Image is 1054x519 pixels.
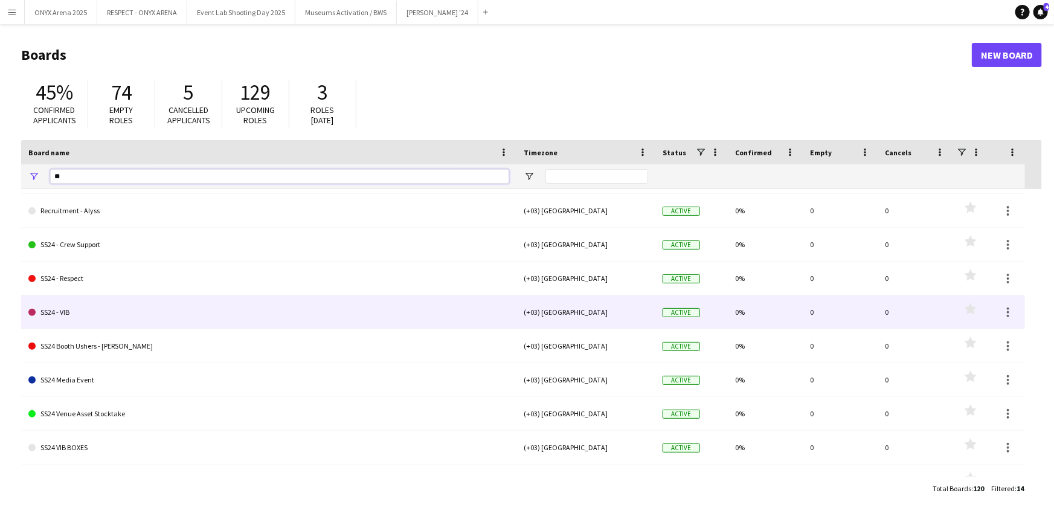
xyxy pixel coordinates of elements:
button: Open Filter Menu [524,171,535,182]
div: 0 [878,295,953,329]
span: Active [663,207,700,216]
div: 0% [728,431,803,464]
span: 45% [36,79,73,106]
div: 0 [803,431,878,464]
div: : [933,477,984,500]
div: (+03) [GEOGRAPHIC_DATA] [516,431,655,464]
span: Active [663,410,700,419]
div: 0% [728,363,803,396]
div: 0 [803,194,878,227]
input: Board name Filter Input [50,169,509,184]
button: Museums Activation / BWS [295,1,397,24]
h1: Boards [21,46,972,64]
div: (+03) [GEOGRAPHIC_DATA] [516,465,655,498]
div: 0 [803,262,878,295]
span: Active [663,342,700,351]
div: (+03) [GEOGRAPHIC_DATA] [516,295,655,329]
span: Upcoming roles [236,105,275,126]
div: 0 [803,228,878,261]
div: 0% [728,397,803,430]
a: 4 [1033,5,1048,19]
span: Filtered [991,484,1015,493]
a: SS24 Venue Asset Stocktake [28,397,509,431]
span: Empty roles [110,105,133,126]
div: 0% [728,228,803,261]
div: 0% [728,262,803,295]
div: 0 [878,228,953,261]
div: 0 [878,262,953,295]
span: 129 [240,79,271,106]
button: RESPECT - ONYX ARENA [97,1,187,24]
div: (+03) [GEOGRAPHIC_DATA] [516,397,655,430]
a: SS24 - Respect [28,262,509,295]
div: 0 [878,194,953,227]
a: New Board [972,43,1042,67]
span: Active [663,376,700,385]
a: SS24 - VIB [28,295,509,329]
a: SS24 Media Event [28,363,509,397]
span: 4 [1044,3,1049,11]
button: ONYX Arena 2025 [25,1,97,24]
a: SS24 Booth Ushers - [PERSON_NAME] [28,329,509,363]
span: Active [663,240,700,250]
span: Cancels [885,148,911,157]
span: Cancelled applicants [167,105,210,126]
a: SS24 VIP Concierge [28,465,509,498]
div: 0 [803,295,878,329]
div: 0 [878,329,953,363]
div: 0 [878,431,953,464]
div: (+03) [GEOGRAPHIC_DATA] [516,363,655,396]
button: Open Filter Menu [28,171,39,182]
div: (+03) [GEOGRAPHIC_DATA] [516,194,655,227]
div: 0 [803,465,878,498]
span: Board name [28,148,69,157]
span: 74 [111,79,132,106]
span: Confirmed [735,148,772,157]
div: 0 [878,465,953,498]
span: Timezone [524,148,558,157]
span: Active [663,274,700,283]
span: 3 [318,79,328,106]
span: 5 [184,79,194,106]
input: Timezone Filter Input [545,169,648,184]
div: 0% [728,465,803,498]
button: Event Lab Shooting Day 2025 [187,1,295,24]
div: 0 [803,363,878,396]
a: Recruitment - Alyss [28,194,509,228]
div: (+03) [GEOGRAPHIC_DATA] [516,228,655,261]
div: 0 [803,329,878,363]
div: : [991,477,1024,500]
span: Total Boards [933,484,971,493]
div: (+03) [GEOGRAPHIC_DATA] [516,329,655,363]
span: 120 [973,484,984,493]
div: 0 [878,363,953,396]
span: Active [663,443,700,453]
div: 0% [728,295,803,329]
div: 0% [728,329,803,363]
div: 0 [803,397,878,430]
a: SS24 - Crew Support [28,228,509,262]
div: 0 [878,397,953,430]
span: Active [663,308,700,317]
span: 14 [1017,484,1024,493]
span: Status [663,148,686,157]
span: Roles [DATE] [311,105,335,126]
button: [PERSON_NAME] '24 [397,1,478,24]
span: Confirmed applicants [33,105,76,126]
span: Empty [810,148,832,157]
a: SS24 VIB BOXES [28,431,509,465]
div: 0% [728,194,803,227]
div: (+03) [GEOGRAPHIC_DATA] [516,262,655,295]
